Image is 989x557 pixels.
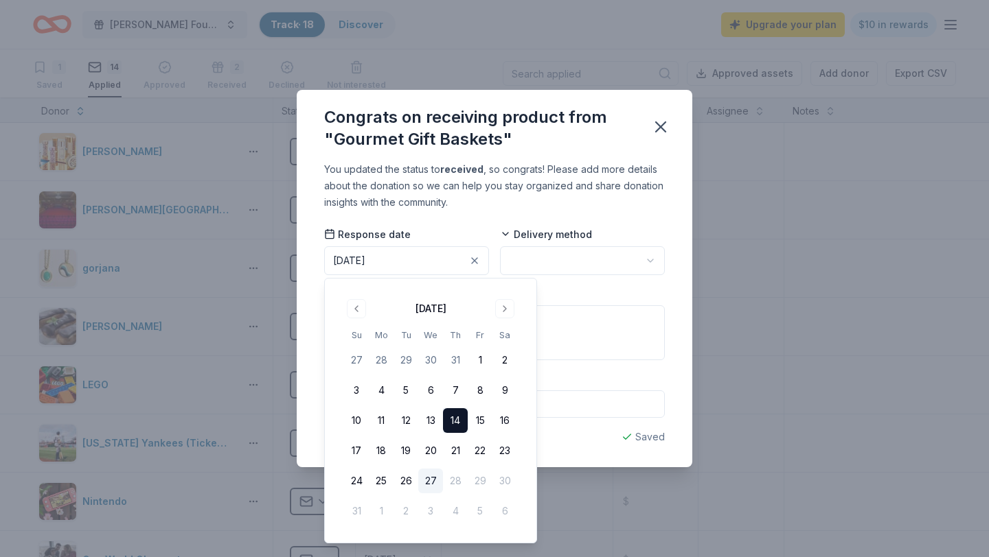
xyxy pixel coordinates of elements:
th: Thursday [443,328,468,342]
button: 30 [418,348,443,372]
th: Sunday [344,328,369,342]
div: You updated the status to , so congrats! Please add more details about the donation so we can hel... [324,161,665,211]
button: 1 [468,348,492,372]
button: 12 [394,408,418,433]
b: received [440,163,484,175]
button: 27 [418,469,443,493]
button: 22 [468,438,492,463]
button: 26 [394,469,418,493]
th: Wednesday [418,328,443,342]
button: 13 [418,408,443,433]
button: 16 [492,408,517,433]
button: 8 [468,378,492,403]
th: Friday [468,328,492,342]
button: 14 [443,408,468,433]
button: 21 [443,438,468,463]
button: 4 [369,378,394,403]
button: 5 [394,378,418,403]
button: 7 [443,378,468,403]
th: Tuesday [394,328,418,342]
button: 2 [492,348,517,372]
button: 28 [369,348,394,372]
button: 19 [394,438,418,463]
span: Response date [324,228,411,241]
button: 9 [492,378,517,403]
button: 20 [418,438,443,463]
button: 10 [344,408,369,433]
div: Congrats on receiving product from "Gourmet Gift Baskets" [324,106,635,150]
button: 25 [369,469,394,493]
button: 15 [468,408,492,433]
button: 6 [418,378,443,403]
th: Saturday [492,328,517,342]
button: 27 [344,348,369,372]
button: 3 [344,378,369,403]
div: [DATE] [416,300,446,317]
th: Monday [369,328,394,342]
div: [DATE] [333,252,365,269]
button: 23 [492,438,517,463]
button: 29 [394,348,418,372]
button: 24 [344,469,369,493]
button: Go to previous month [347,299,366,318]
button: 18 [369,438,394,463]
button: 11 [369,408,394,433]
button: Go to next month [495,299,514,318]
span: Delivery method [500,228,592,241]
button: [DATE] [324,246,489,275]
button: 17 [344,438,369,463]
button: 31 [443,348,468,372]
